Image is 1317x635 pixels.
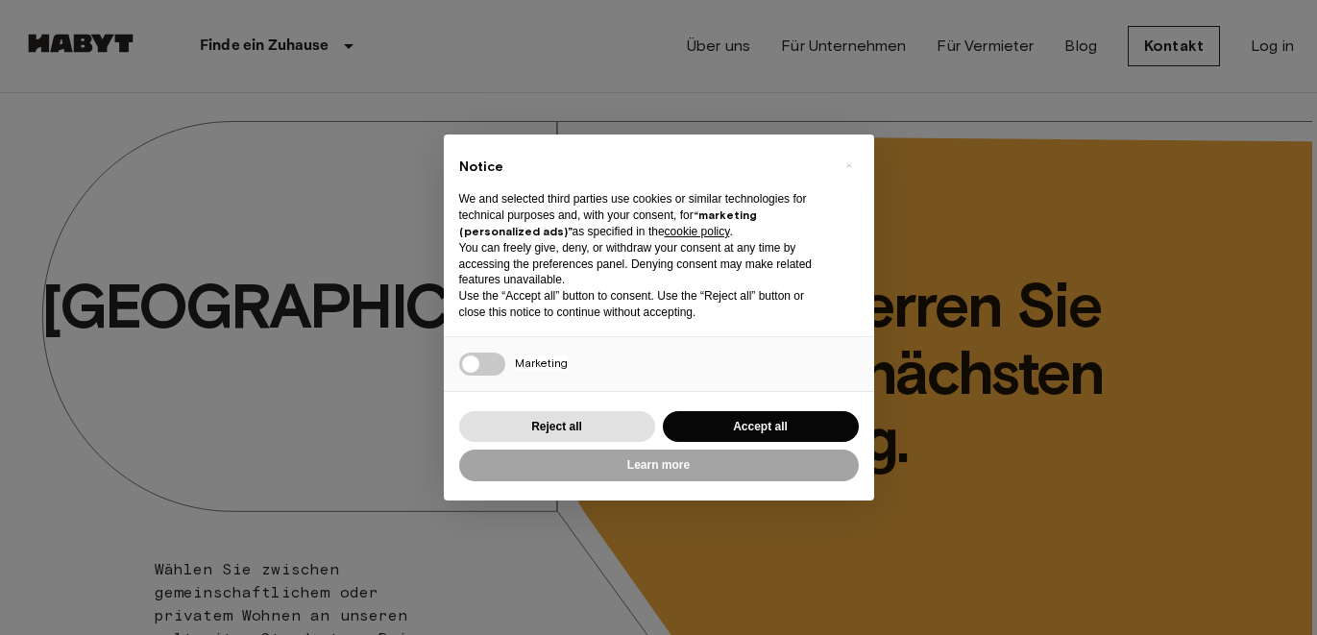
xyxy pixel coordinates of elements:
button: Learn more [459,450,859,481]
button: Close this notice [834,150,865,181]
strong: “marketing (personalized ads)” [459,208,757,238]
span: × [845,154,852,177]
span: Marketing [515,355,568,370]
p: We and selected third parties use cookies or similar technologies for technical purposes and, wit... [459,191,828,239]
a: cookie policy [665,225,730,238]
p: Use the “Accept all” button to consent. Use the “Reject all” button or close this notice to conti... [459,288,828,321]
p: You can freely give, deny, or withdraw your consent at any time by accessing the preferences pane... [459,240,828,288]
button: Accept all [663,411,859,443]
button: Reject all [459,411,655,443]
h2: Notice [459,158,828,177]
